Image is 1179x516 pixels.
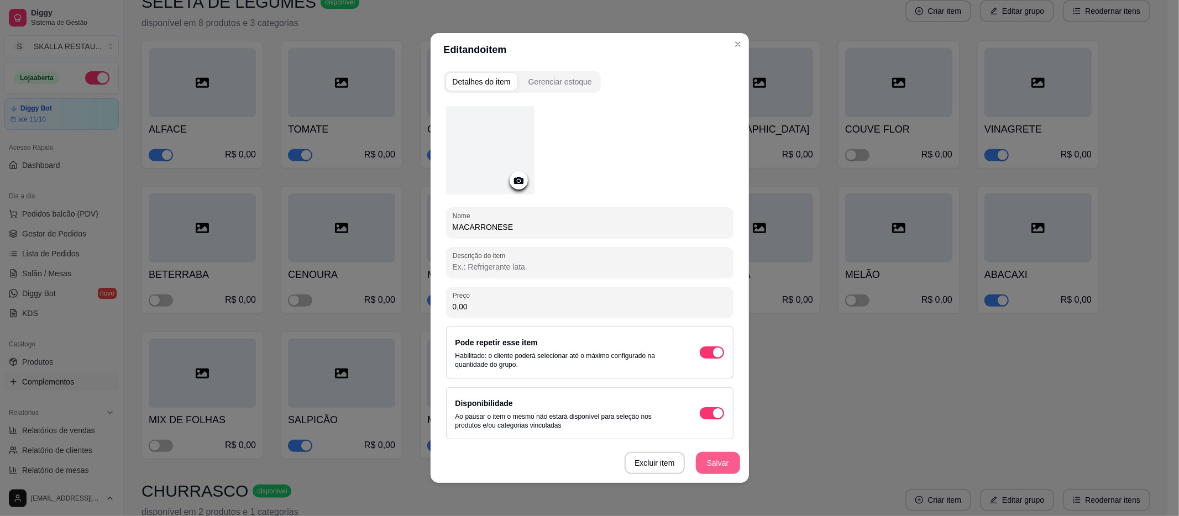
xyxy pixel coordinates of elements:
[453,211,474,220] label: Nome
[729,35,747,53] button: Close
[453,222,727,233] input: Nome
[444,71,601,93] div: complement-group
[444,71,736,93] div: complement-group
[455,338,538,347] label: Pode repetir esse item
[431,33,749,66] header: Editando item
[453,291,474,300] label: Preço
[453,76,511,87] div: Detalhes do item
[453,251,509,260] label: Descrição do item
[455,351,678,369] p: Habilitado: o cliente poderá selecionar até o máximo configurado na quantidade do grupo.
[453,261,727,272] input: Descrição do item
[528,76,592,87] div: Gerenciar estoque
[696,452,740,474] button: Salvar
[625,452,684,474] button: Excluir item
[453,301,727,312] input: Preço
[455,399,513,408] label: Disponibilidade
[455,412,678,430] p: Ao pausar o item o mesmo não estará disponível para seleção nos produtos e/ou categorias vinculadas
